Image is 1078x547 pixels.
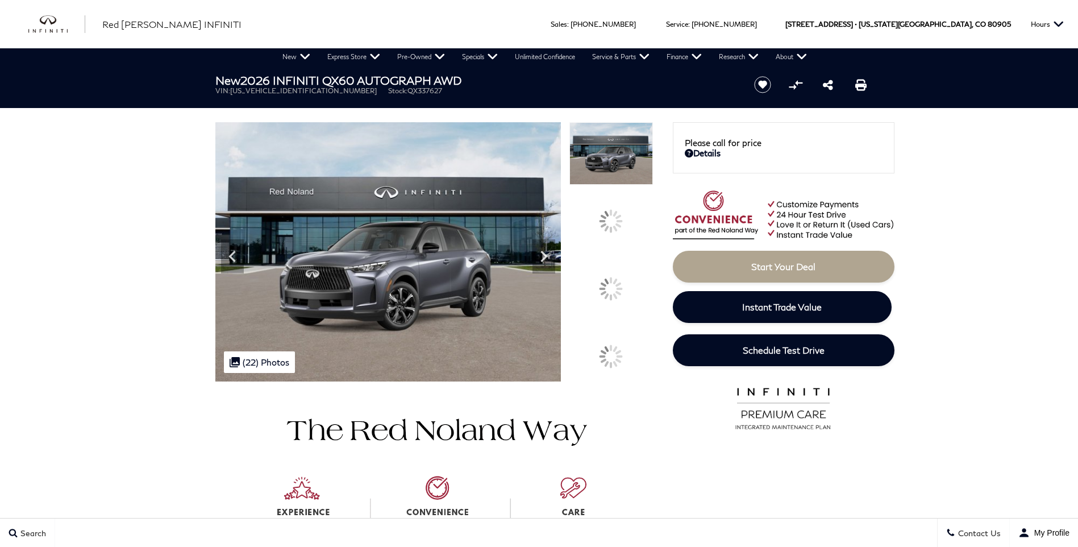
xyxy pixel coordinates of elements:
span: QX337627 [407,86,442,95]
span: Schedule Test Drive [743,345,825,355]
span: Red [PERSON_NAME] INFINITI [102,19,242,30]
button: Save vehicle [750,76,775,94]
span: Contact Us [955,528,1001,538]
a: [PHONE_NUMBER] [571,20,636,28]
h1: 2026 INFINITI QX60 AUTOGRAPH AWD [215,74,735,86]
button: Compare vehicle [787,76,804,93]
span: : [567,20,569,28]
a: Specials [453,48,506,65]
a: Schedule Test Drive [673,334,894,366]
span: Start Your Deal [751,261,815,272]
a: Pre-Owned [389,48,453,65]
span: Search [18,528,46,538]
span: : [688,20,690,28]
span: My Profile [1030,528,1069,537]
span: Instant Trade Value [742,301,822,312]
img: INFINITI [28,15,85,34]
strong: New [215,73,240,87]
a: infiniti [28,15,85,34]
a: [STREET_ADDRESS] • [US_STATE][GEOGRAPHIC_DATA], CO 80905 [785,20,1011,28]
a: [PHONE_NUMBER] [692,20,757,28]
a: Instant Trade Value [673,291,892,323]
img: New 2026 2T MNBW BLUE INFINITI AUTOGRAPH AWD image 1 [215,122,561,382]
button: user-profile-menu [1010,519,1078,547]
a: New [274,48,319,65]
a: Service & Parts [584,48,658,65]
span: Service [666,20,688,28]
img: infinitipremiumcare.png [728,385,839,430]
a: Red [PERSON_NAME] INFINITI [102,18,242,31]
a: Details [685,148,883,158]
a: Finance [658,48,710,65]
span: Sales [551,20,567,28]
a: Share this New 2026 INFINITI QX60 AUTOGRAPH AWD [823,78,833,92]
a: Print this New 2026 INFINITI QX60 AUTOGRAPH AWD [855,78,867,92]
span: Please call for price [685,138,761,148]
a: Start Your Deal [673,251,894,283]
span: Stock: [388,86,407,95]
nav: Main Navigation [274,48,815,65]
span: [US_VEHICLE_IDENTIFICATION_NUMBER] [230,86,377,95]
a: Express Store [319,48,389,65]
a: Research [710,48,767,65]
img: New 2026 2T MNBW BLUE INFINITI AUTOGRAPH AWD image 1 [569,122,652,185]
a: About [767,48,815,65]
span: VIN: [215,86,230,95]
a: Unlimited Confidence [506,48,584,65]
div: (22) Photos [224,351,295,373]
